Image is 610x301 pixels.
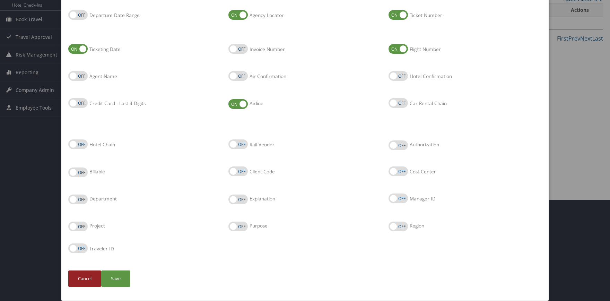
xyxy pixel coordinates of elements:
label: Billable [68,167,88,177]
label: Hotel Confirmation [410,73,452,80]
label: Agent Name [89,73,117,80]
label: Authorization [389,140,408,150]
label: Air Confirmation [250,73,286,80]
label: Invoice Number [250,46,285,53]
label: Rail Vendor [228,139,248,149]
label: Airline [228,99,248,109]
label: Project [68,222,88,231]
label: Purpose [228,222,248,231]
label: Agent Name [68,71,88,81]
label: Hotel Chain [89,141,115,148]
label: Ticket Number [410,12,442,19]
label: Hotel Confirmation [389,71,408,81]
label: Manager ID [389,193,408,203]
label: Credit Card - Last 4 Digits [89,100,146,107]
label: Flight Number [410,46,441,53]
label: Flight Number [389,44,408,54]
label: Department [68,195,88,204]
label: Agency Locator [228,10,248,20]
label: Client Code [250,168,275,175]
label: Region [389,222,408,231]
label: Rail Vendor [250,141,274,148]
button: Save [101,270,130,287]
label: Air Confirmation [228,71,248,81]
label: Departure Date Range [68,10,88,20]
label: Client Code [228,166,248,176]
button: Cancel [68,270,101,287]
label: Car Rental Chain [389,98,408,108]
label: Credit Card - Last 4 Digits [68,98,88,108]
label: Invoice Number [228,44,248,54]
label: Cost Center [410,168,436,175]
label: Agency Locator [250,12,284,19]
label: Ticketing Date [68,44,88,54]
label: Ticket Number [389,10,408,20]
label: Explanation [228,195,248,204]
label: Traveler ID [68,243,88,253]
label: Cost Center [389,166,408,176]
label: Hotel Chain [68,139,88,149]
label: Car Rental Chain [410,100,447,107]
label: Departure Date Range [89,12,140,19]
